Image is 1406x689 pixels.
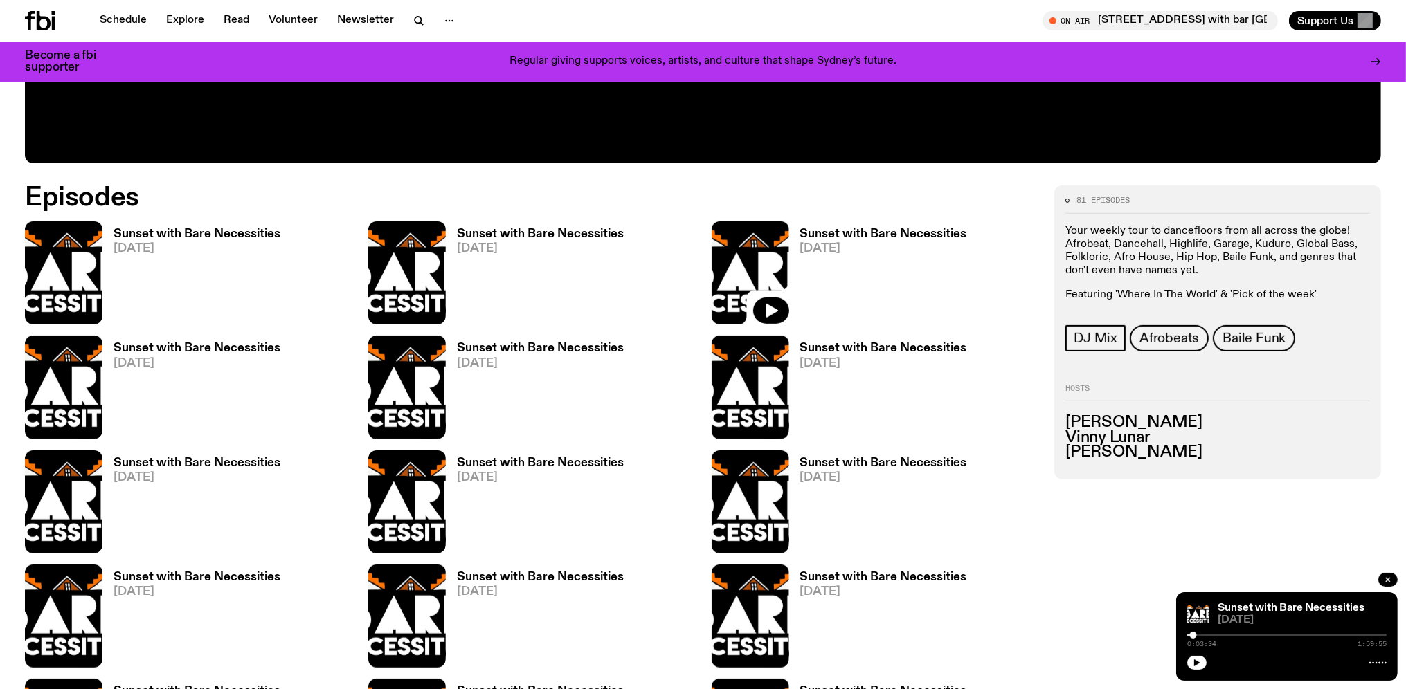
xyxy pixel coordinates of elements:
p: Regular giving supports voices, artists, and culture that shape Sydney’s future. [510,55,896,68]
a: Schedule [91,11,155,30]
span: [DATE] [457,243,624,255]
h3: Sunset with Bare Necessities [114,228,280,240]
a: Read [215,11,258,30]
span: [DATE] [800,358,967,369]
img: Bare Necessities [25,221,102,324]
h3: Sunset with Bare Necessities [114,571,280,583]
p: Featuring 'Where In The World' & 'Pick of the week' [1065,288,1370,302]
a: Sunset with Bare Necessities [1218,603,1364,614]
h3: Vinny Lunar [1065,430,1370,445]
span: Afrobeats [1139,331,1199,346]
a: DJ Mix [1065,325,1126,351]
img: Bare Necessities [25,564,102,668]
h3: Sunset with Bare Necessities [800,457,967,469]
h3: Sunset with Bare Necessities [800,342,967,354]
span: 1:59:55 [1358,641,1387,647]
span: [DATE] [1218,615,1387,625]
button: Support Us [1289,11,1381,30]
a: Sunset with Bare Necessities[DATE] [446,457,624,553]
img: Bare Necessities [712,336,789,439]
p: Your weekly tour to dancefloors from all across the globe! Afrobeat, Dancehall, Highlife, Garage,... [1065,225,1370,278]
a: Volunteer [260,11,326,30]
h2: Hosts [1065,385,1370,401]
span: [DATE] [457,472,624,484]
a: Afrobeats [1130,325,1209,351]
img: Bare Necessities [25,450,102,553]
a: Sunset with Bare Necessities[DATE] [446,342,624,439]
h3: Become a fbi supporter [25,50,114,73]
span: [DATE] [114,586,280,598]
a: Sunset with Bare Necessities[DATE] [446,228,624,324]
img: Bare Necessities [1187,603,1209,625]
img: Bare Necessities [368,336,446,439]
h3: Sunset with Bare Necessities [800,228,967,240]
a: Sunset with Bare Necessities[DATE] [789,457,967,553]
a: Sunset with Bare Necessities[DATE] [789,342,967,439]
a: Sunset with Bare Necessities[DATE] [102,228,280,324]
img: Bare Necessities [368,450,446,553]
span: [DATE] [800,243,967,255]
span: Baile Funk [1223,331,1286,346]
img: Bare Necessities [712,564,789,668]
img: Bare Necessities [368,221,446,324]
img: Bare Necessities [712,450,789,553]
span: DJ Mix [1074,331,1117,346]
a: Sunset with Bare Necessities[DATE] [789,571,967,668]
h3: Sunset with Bare Necessities [457,228,624,240]
span: [DATE] [114,472,280,484]
span: [DATE] [114,358,280,369]
span: 81 episodes [1076,196,1130,204]
a: Sunset with Bare Necessities[DATE] [789,228,967,324]
a: Baile Funk [1213,325,1295,351]
span: [DATE] [800,472,967,484]
h3: Sunset with Bare Necessities [114,457,280,469]
a: Sunset with Bare Necessities[DATE] [102,342,280,439]
h3: Sunset with Bare Necessities [800,571,967,583]
h3: [PERSON_NAME] [1065,445,1370,460]
h3: [PERSON_NAME] [1065,415,1370,430]
span: [DATE] [114,243,280,255]
h3: Sunset with Bare Necessities [457,571,624,583]
a: Sunset with Bare Necessities[DATE] [102,571,280,668]
h3: Sunset with Bare Necessities [114,342,280,354]
a: Explore [158,11,213,30]
h3: Sunset with Bare Necessities [457,457,624,469]
span: [DATE] [800,586,967,598]
span: 0:03:34 [1187,641,1216,647]
span: Support Us [1297,15,1353,27]
a: Newsletter [329,11,402,30]
span: [DATE] [457,358,624,369]
img: Bare Necessities [25,336,102,439]
img: Bare Necessities [368,564,446,668]
button: On Air[STREET_ADDRESS] with bar [GEOGRAPHIC_DATA] [1043,11,1278,30]
span: [DATE] [457,586,624,598]
h3: Sunset with Bare Necessities [457,342,624,354]
a: Sunset with Bare Necessities[DATE] [446,571,624,668]
h2: Episodes [25,185,923,210]
a: Sunset with Bare Necessities[DATE] [102,457,280,553]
